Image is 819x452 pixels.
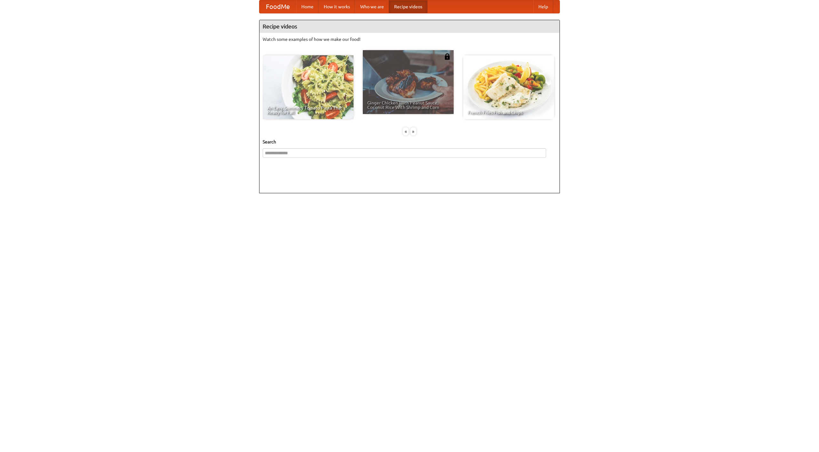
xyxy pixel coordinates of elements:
[259,0,296,13] a: FoodMe
[468,110,550,115] span: French Fries Fish and Chips
[355,0,389,13] a: Who we are
[403,127,409,135] div: «
[410,127,416,135] div: »
[444,53,450,60] img: 483408.png
[389,0,427,13] a: Recipe videos
[319,0,355,13] a: How it works
[296,0,319,13] a: Home
[267,106,349,115] span: An Easy, Summery Tomato Pasta That's Ready for Fall
[263,36,556,42] p: Watch some examples of how we make our food!
[263,139,556,145] h5: Search
[463,55,554,119] a: French Fries Fish and Chips
[259,20,560,33] h4: Recipe videos
[263,55,354,119] a: An Easy, Summery Tomato Pasta That's Ready for Fall
[533,0,553,13] a: Help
